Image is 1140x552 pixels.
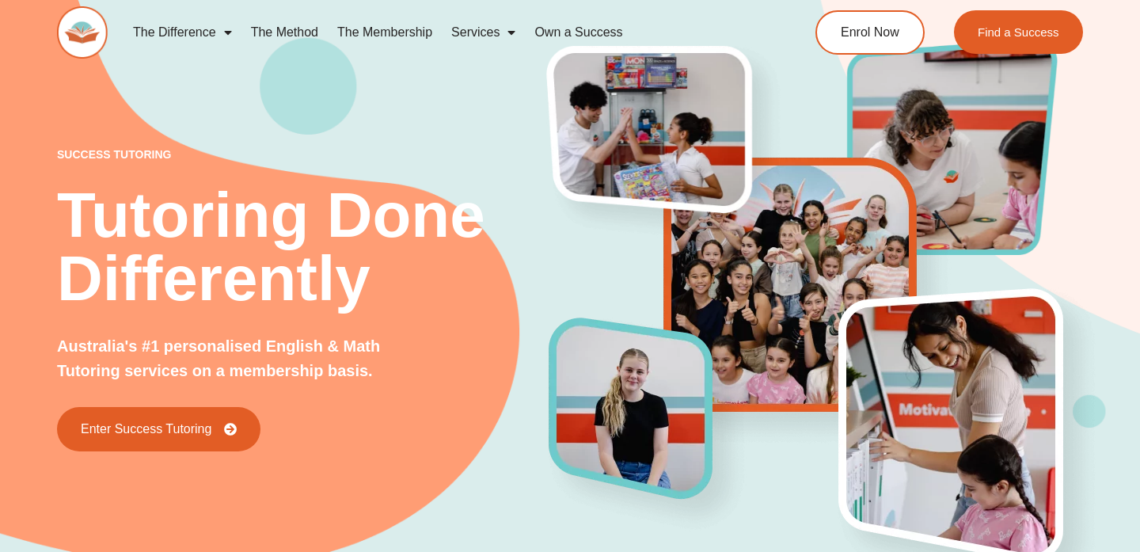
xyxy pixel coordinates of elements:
[328,14,442,51] a: The Membership
[123,14,757,51] nav: Menu
[841,26,899,39] span: Enrol Now
[57,334,416,383] p: Australia's #1 personalised English & Math Tutoring services on a membership basis.
[81,423,211,436] span: Enter Success Tutoring
[57,407,260,451] a: Enter Success Tutoring
[442,14,525,51] a: Services
[123,14,241,51] a: The Difference
[241,14,328,51] a: The Method
[525,14,632,51] a: Own a Success
[57,184,549,310] h2: Tutoring Done Differently
[57,149,549,160] p: success tutoring
[978,26,1059,38] span: Find a Success
[954,10,1083,54] a: Find a Success
[815,10,925,55] a: Enrol Now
